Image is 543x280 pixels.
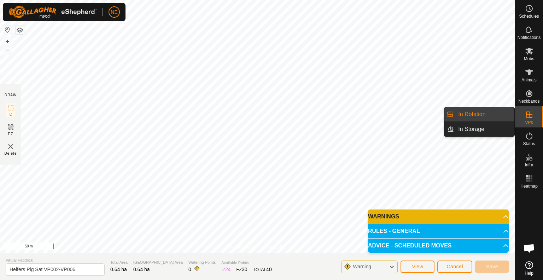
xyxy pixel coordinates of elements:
[3,25,12,34] button: Reset Map
[518,99,539,103] span: Neckbands
[518,35,541,40] span: Notifications
[253,266,272,273] div: TOTAL
[9,112,13,117] span: IZ
[110,259,128,265] span: Total Area
[454,107,514,121] a: In Rotation
[520,184,538,188] span: Heatmap
[437,261,472,273] button: Cancel
[368,239,509,253] p-accordion-header: ADVICE - SCHEDULED MOVES
[525,271,533,275] span: Help
[525,163,533,167] span: Infra
[8,6,97,18] img: Gallagher Logo
[519,14,539,18] span: Schedules
[133,259,183,265] span: [GEOGRAPHIC_DATA] Area
[237,266,247,273] div: EZ
[6,257,105,263] span: Virtual Paddock
[266,267,272,272] span: 40
[444,122,514,136] li: In Storage
[515,258,543,278] a: Help
[368,214,399,219] span: WARNINGS
[523,142,535,146] span: Status
[368,224,509,238] p-accordion-header: RULES - GENERAL
[368,228,420,234] span: RULES - GENERAL
[8,131,13,137] span: EZ
[353,264,371,269] span: Warning
[16,26,24,34] button: Map Layers
[6,142,15,151] img: VP
[446,264,463,269] span: Cancel
[3,46,12,55] button: –
[401,261,434,273] button: View
[458,125,484,133] span: In Storage
[242,267,247,272] span: 30
[229,244,256,250] a: Privacy Policy
[475,261,509,273] button: Save
[188,259,216,265] span: Watering Points
[454,122,514,136] a: In Storage
[368,210,509,224] p-accordion-header: WARNINGS
[525,120,533,125] span: VPs
[368,243,451,248] span: ADVICE - SCHEDULED MOVES
[3,37,12,46] button: +
[524,57,534,61] span: Mobs
[111,8,117,16] span: NE
[221,260,271,266] span: Available Points
[412,264,423,269] span: View
[521,78,537,82] span: Animals
[5,92,17,98] div: DRAW
[133,267,150,272] span: 0.64 ha
[221,266,230,273] div: IZ
[110,267,127,272] span: 0.64 ha
[5,151,17,156] span: Delete
[225,267,231,272] span: 24
[264,244,285,250] a: Contact Us
[458,110,485,119] span: In Rotation
[486,264,498,269] span: Save
[444,107,514,121] li: In Rotation
[188,267,191,272] span: 0
[519,238,540,259] a: Open chat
